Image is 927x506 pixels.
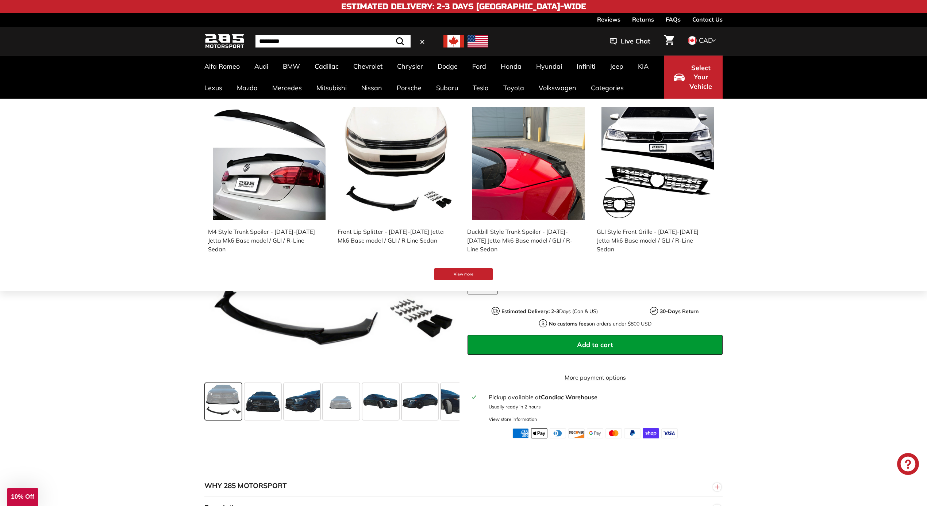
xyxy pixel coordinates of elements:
[430,56,465,77] a: Dodge
[467,102,589,261] a: Duckbill Style Trunk Spoiler - 2011-2018 Jetta Mk6 Base model / GLI / R-Line Sedan Duckbill Style...
[341,2,586,11] h4: Estimated Delivery: 2-3 Days [GEOGRAPHIC_DATA]-Wide
[512,428,529,438] img: american_express
[307,56,346,77] a: Cadillac
[434,268,493,280] button: View more
[501,308,559,315] strong: Estimated Delivery: 2-3
[489,416,537,423] div: View store information
[624,428,641,438] img: paypal
[660,29,678,54] a: Cart
[338,102,460,252] a: Front Lip Splitter - 2011-2018 Jetta Mk6 Base model / GLI / R Line Sedan Front Lip Splitter - [DA...
[489,393,718,402] div: Pickup available at
[197,77,230,99] a: Lexus
[584,77,631,99] a: Categories
[501,308,598,315] p: Days (Can & US)
[661,428,678,438] img: visa
[276,56,307,77] a: BMW
[204,33,245,50] img: Logo_285_Motorsport_areodynamics_components
[605,428,622,438] img: master
[550,428,566,438] img: diners_club
[429,77,465,99] a: Subaru
[230,77,265,99] a: Mazda
[631,56,656,77] a: KIA
[247,56,276,77] a: Audi
[11,493,34,500] span: 10% Off
[346,56,390,77] a: Chevrolet
[664,56,723,99] button: Select Your Vehicle
[493,56,529,77] a: Honda
[577,340,613,349] span: Add to cart
[699,36,713,45] span: CAD
[265,77,309,99] a: Mercedes
[531,428,547,438] img: apple_pay
[465,56,493,77] a: Ford
[390,56,430,77] a: Chrysler
[472,107,584,220] img: Duckbill Style Trunk Spoiler - 2011-2018 Jetta Mk6 Base model / GLI / R-Line Sedan
[569,56,603,77] a: Infiniti
[531,77,584,99] a: Volkswagen
[529,56,569,77] a: Hyundai
[468,335,723,355] button: Add to cart
[7,488,38,506] div: 10% Off
[601,107,714,220] img: GLI Style Front Grille - 2015-2018 Jetta Mk6 Base model / GLI / R-Line Sedan
[440,271,487,277] small: View more
[338,227,453,245] div: Front Lip Splitter - [DATE]-[DATE] Jetta Mk6 Base model / GLI / R Line Sedan
[541,393,597,401] strong: Candiac Warehouse
[549,320,651,328] p: on orders under $800 USD
[666,13,681,26] a: FAQs
[208,102,330,261] a: M4 Style Trunk Spoiler - 2011-2018 Jetta Mk6 Base model / GLI / R-Line Sedan M4 Style Trunk Spoil...
[587,428,603,438] img: google_pay
[597,13,620,26] a: Reviews
[354,77,389,99] a: Nissan
[568,428,585,438] img: discover
[467,227,582,254] div: Duckbill Style Trunk Spoiler - [DATE]-[DATE] Jetta Mk6 Base model / GLI / R-Line Sedan
[632,13,654,26] a: Returns
[255,35,411,47] input: Search
[342,107,455,220] img: Front Lip Splitter - 2011-2018 Jetta Mk6 Base model / GLI / R Line Sedan
[621,37,650,46] span: Live Chat
[465,77,496,99] a: Tesla
[603,56,631,77] a: Jeep
[688,63,713,91] span: Select Your Vehicle
[660,308,699,315] strong: 30-Days Return
[213,107,325,220] img: M4 Style Trunk Spoiler - 2011-2018 Jetta Mk6 Base model / GLI / R-Line Sedan
[549,320,589,327] strong: No customs fees
[692,13,723,26] a: Contact Us
[389,77,429,99] a: Porsche
[597,227,712,254] div: GLI Style Front Grille - [DATE]-[DATE] Jetta Mk6 Base model / GLI / R-Line Sedan
[309,77,354,99] a: Mitsubishi
[643,428,659,438] img: shopify_pay
[597,102,719,261] a: GLI Style Front Grille - 2015-2018 Jetta Mk6 Base model / GLI / R-Line Sedan GLI Style Front Gril...
[468,373,723,382] a: More payment options
[895,453,921,477] inbox-online-store-chat: Shopify online store chat
[208,227,323,254] div: M4 Style Trunk Spoiler - [DATE]-[DATE] Jetta Mk6 Base model / GLI / R-Line Sedan
[600,32,660,50] button: Live Chat
[496,77,531,99] a: Toyota
[489,403,718,410] p: Usually ready in 2 hours
[204,475,723,497] button: WHY 285 MOTORSPORT
[197,56,247,77] a: Alfa Romeo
